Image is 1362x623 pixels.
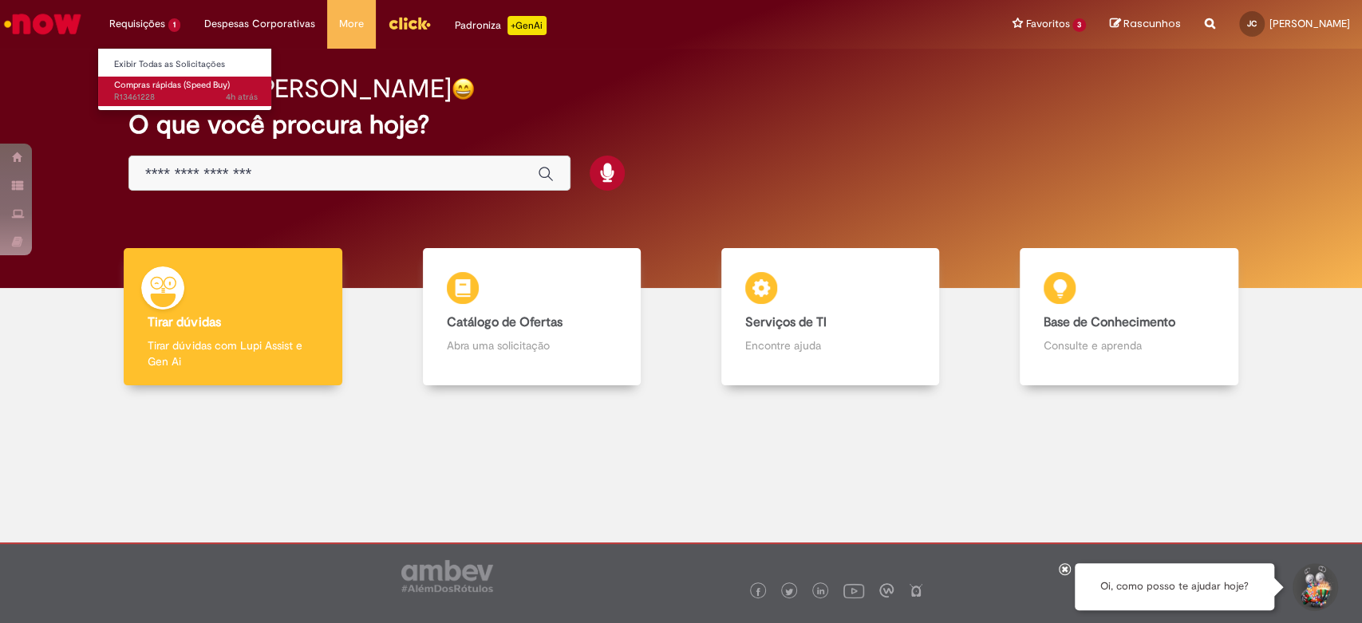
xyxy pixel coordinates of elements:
button: Iniciar Conversa de Suporte [1290,563,1338,611]
b: Serviços de TI [745,314,827,330]
b: Catálogo de Ofertas [447,314,563,330]
span: [PERSON_NAME] [1269,17,1350,30]
span: Rascunhos [1123,16,1181,31]
span: 1 [168,18,180,32]
img: ServiceNow [2,8,84,40]
h2: Boa tarde, [PERSON_NAME] [128,75,452,103]
span: Despesas Corporativas [204,16,315,32]
b: Tirar dúvidas [148,314,220,330]
h2: O que você procura hoje? [128,111,1234,139]
a: Exibir Todas as Solicitações [98,56,274,73]
img: logo_footer_naosei.png [909,583,923,597]
p: Abra uma solicitação [447,337,617,353]
a: Base de Conhecimento Consulte e aprenda [980,248,1278,386]
span: 3 [1072,18,1086,32]
b: Base de Conhecimento [1044,314,1175,330]
img: logo_footer_ambev_rotulo_gray.png [401,560,493,592]
span: Requisições [109,16,165,32]
a: Aberto R13461228 : Compras rápidas (Speed Buy) [98,77,274,106]
a: Rascunhos [1110,17,1181,32]
div: Padroniza [455,16,547,35]
a: Tirar dúvidas Tirar dúvidas com Lupi Assist e Gen Ai [84,248,382,386]
span: More [339,16,364,32]
img: click_logo_yellow_360x200.png [388,11,431,35]
div: Oi, como posso te ajudar hoje? [1075,563,1274,610]
span: Compras rápidas (Speed Buy) [114,79,230,91]
img: logo_footer_linkedin.png [817,587,825,597]
p: Tirar dúvidas com Lupi Assist e Gen Ai [148,337,318,369]
span: JC [1247,18,1257,29]
span: R13461228 [114,91,258,104]
img: logo_footer_facebook.png [754,588,762,596]
img: logo_footer_youtube.png [843,580,864,601]
time: 29/08/2025 09:53:43 [226,91,258,103]
ul: Requisições [97,48,272,111]
img: logo_footer_twitter.png [785,588,793,596]
img: happy-face.png [452,77,475,101]
p: Encontre ajuda [745,337,915,353]
a: Catálogo de Ofertas Abra uma solicitação [382,248,681,386]
img: logo_footer_workplace.png [879,583,894,597]
p: +GenAi [507,16,547,35]
span: 4h atrás [226,91,258,103]
span: Favoritos [1025,16,1069,32]
p: Consulte e aprenda [1044,337,1214,353]
a: Serviços de TI Encontre ajuda [681,248,980,386]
